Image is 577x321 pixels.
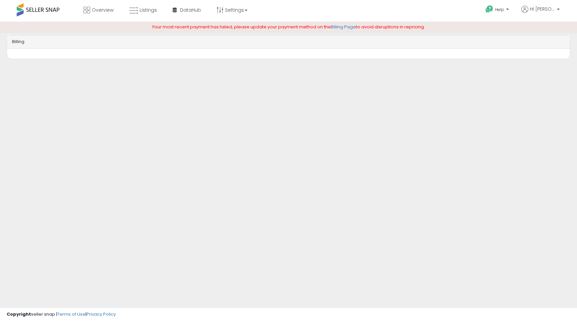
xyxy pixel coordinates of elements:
i: Get Help [485,5,494,13]
span: Help [495,7,504,12]
span: DataHub [180,7,201,13]
strong: Copyright [7,311,31,317]
span: Overview [92,7,114,13]
a: Billing Page [331,24,356,30]
div: seller snap | | [7,311,116,318]
div: Billing [7,35,570,49]
a: Hi [PERSON_NAME] [521,6,560,21]
a: Privacy Policy [86,311,116,317]
span: Hi [PERSON_NAME] [530,6,555,12]
span: Your most recent payment has failed, please update your payment method on the to avoid disruption... [152,24,425,30]
span: Listings [140,7,157,13]
a: Terms of Use [57,311,85,317]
